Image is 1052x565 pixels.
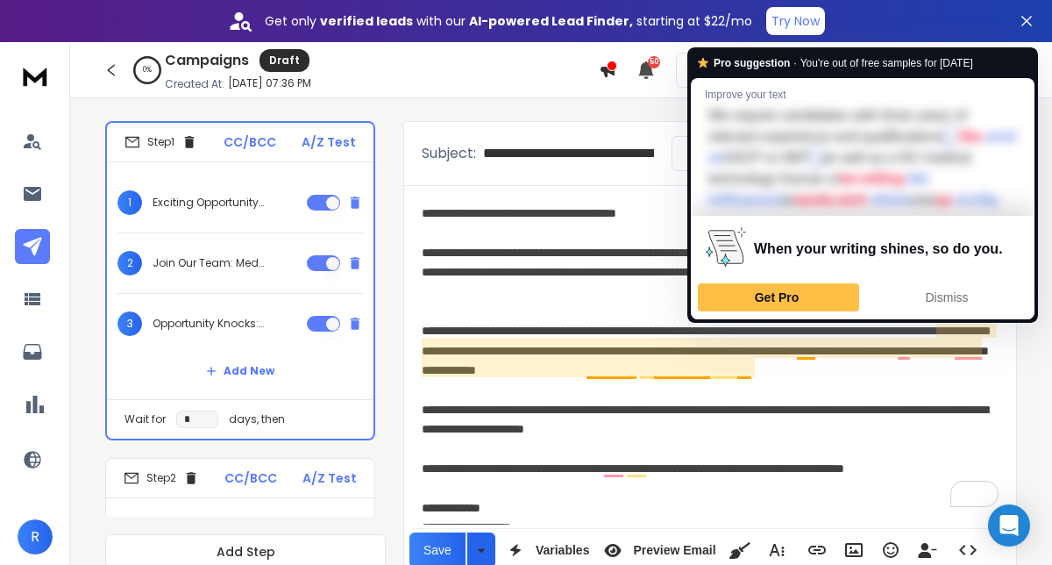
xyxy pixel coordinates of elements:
p: Wait for [124,412,166,426]
p: CC/BCC [224,133,276,151]
strong: AI-powered Lead Finder, [469,12,633,30]
span: Preview Email [629,543,719,558]
div: Open Intercom Messenger [988,504,1030,547]
img: logo [18,60,53,92]
p: CC/BCC [224,469,277,487]
span: 3 [117,311,142,336]
p: Exciting Opportunity: Medical Technologist [153,196,265,210]
div: Draft [259,49,309,72]
p: A/Z Test [302,469,357,487]
p: Subject: [422,143,476,164]
p: Opportunity Knocks: Medical Technologist [153,317,265,331]
div: Step 2 [124,470,199,486]
button: R [18,519,53,554]
li: Step1CC/BCCA/Z Test1Exciting Opportunity: Medical Technologist2Join Our Team: Medical Technologis... [105,121,375,440]
span: 2 [117,251,142,275]
div: Step 1 [124,134,197,150]
p: Created At: [165,77,224,91]
span: Variables [532,543,594,558]
p: [DATE] 07:36 PM [228,76,311,90]
div: To enrich screen reader interactions, please activate Accessibility in Grammarly extension settings [404,186,1016,525]
p: Get only with our starting at $22/mo [265,12,752,30]
p: Join Our Team: Medical Technologist Position [153,256,265,270]
p: days, then [229,412,285,426]
p: 0 % [143,65,152,75]
button: Add New [192,354,288,389]
p: A/Z Test [302,133,356,151]
h1: Campaigns [165,50,249,71]
span: 50 [648,56,660,68]
strong: verified leads [320,12,413,30]
span: 1 [117,190,142,215]
button: Try Now [766,7,825,35]
p: Try Now [771,12,820,30]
